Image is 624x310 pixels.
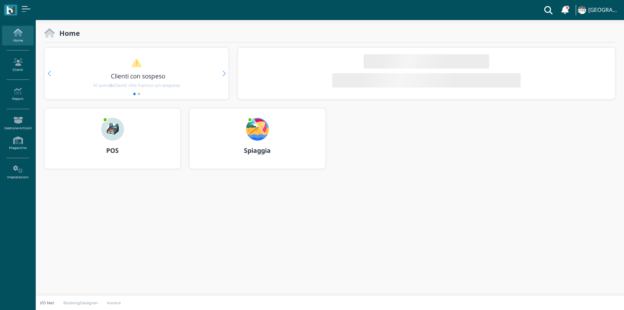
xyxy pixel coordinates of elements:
[2,163,33,182] a: Impostazioni
[44,108,181,178] a: ... POS
[6,6,15,14] img: logo
[2,84,33,104] a: Report
[2,113,33,133] a: Gestione Articoli
[2,55,33,75] a: Clienti
[58,58,215,89] a: Clienti con sospeso Vi sono6clienti che hanno un sospeso
[246,118,269,141] img: ...
[110,83,113,88] b: 6
[2,134,33,153] a: Magazzino
[45,48,229,99] div: 1 / 2
[222,71,226,76] div: Next slide
[106,146,119,155] b: POS
[588,7,620,13] h4: [GEOGRAPHIC_DATA]
[55,29,80,37] h2: Home
[2,26,33,45] a: Home
[60,73,216,79] h3: Clienti con sospeso
[48,71,51,76] div: Previous slide
[93,82,180,89] span: Vi sono clienti che hanno un sospeso
[101,118,124,141] img: ...
[244,146,271,155] b: Spiaggia
[578,6,586,14] img: ...
[577,1,620,19] a: ... [GEOGRAPHIC_DATA]
[189,108,325,178] a: ... Spiaggia
[573,288,618,304] iframe: Help widget launcher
